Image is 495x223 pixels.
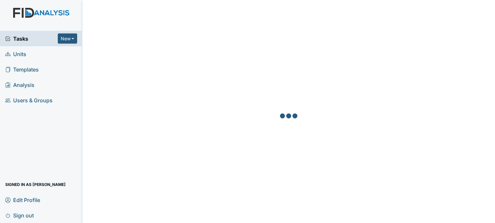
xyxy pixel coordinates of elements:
[5,35,58,43] a: Tasks
[5,210,34,220] span: Sign out
[5,195,40,205] span: Edit Profile
[5,179,66,190] span: Signed in as [PERSON_NAME]
[5,95,53,105] span: Users & Groups
[58,33,77,44] button: New
[5,64,39,74] span: Templates
[5,49,26,59] span: Units
[5,80,34,90] span: Analysis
